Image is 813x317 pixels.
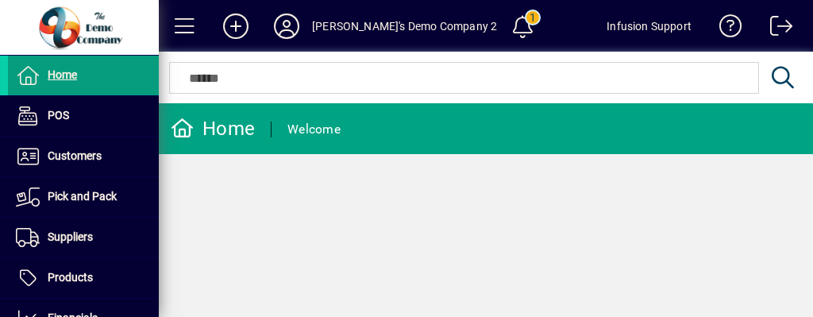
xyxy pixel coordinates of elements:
[48,109,69,122] span: POS
[48,230,93,243] span: Suppliers
[287,117,341,142] div: Welcome
[48,149,102,162] span: Customers
[8,96,159,136] a: POS
[8,258,159,298] a: Products
[8,137,159,176] a: Customers
[707,3,742,55] a: Knowledge Base
[8,177,159,217] a: Pick and Pack
[48,68,77,81] span: Home
[758,3,793,55] a: Logout
[261,12,312,41] button: Profile
[210,12,261,41] button: Add
[171,116,255,141] div: Home
[607,14,692,39] div: Infusion Support
[48,190,117,203] span: Pick and Pack
[312,14,497,39] div: [PERSON_NAME]'s Demo Company 2
[8,218,159,257] a: Suppliers
[48,271,93,284] span: Products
